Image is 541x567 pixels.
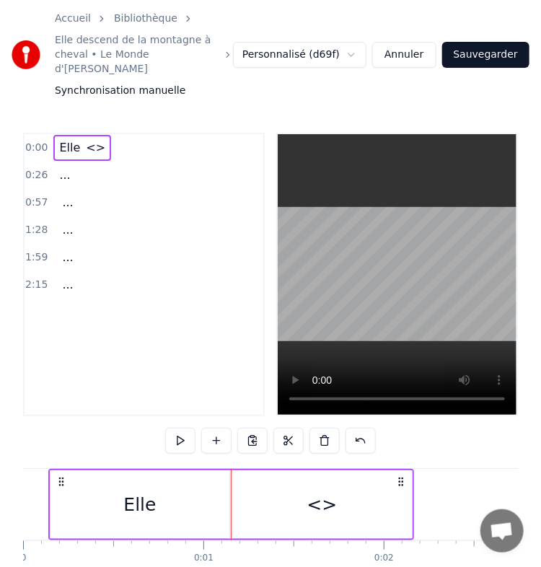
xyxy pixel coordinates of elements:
span: 0:00 [25,141,48,155]
span: ... [61,194,74,211]
div: 0 [21,553,27,564]
span: 2:15 [25,278,48,292]
span: 1:28 [25,223,48,237]
button: Annuler [372,42,436,68]
span: Elle [58,139,82,156]
nav: breadcrumb [55,12,233,98]
span: ... [61,221,74,238]
div: 0:02 [374,553,394,564]
span: 1:59 [25,250,48,265]
div: Elle [123,491,156,519]
div: 0:01 [194,553,214,564]
span: 0:57 [25,195,48,210]
div: <> [307,491,338,519]
span: ... [61,249,74,265]
img: youka [12,40,40,69]
button: Sauvegarder [442,42,529,68]
span: 0:26 [25,168,48,183]
span: ... [58,167,71,183]
div: Ouvrir le chat [480,509,524,553]
a: Accueil [55,12,91,26]
span: ... [61,276,74,293]
a: Elle descend de la montagne à cheval • Le Monde d'[PERSON_NAME] [55,33,217,76]
span: <> [84,139,107,156]
span: Synchronisation manuelle [55,84,186,98]
a: Bibliothèque [114,12,177,26]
